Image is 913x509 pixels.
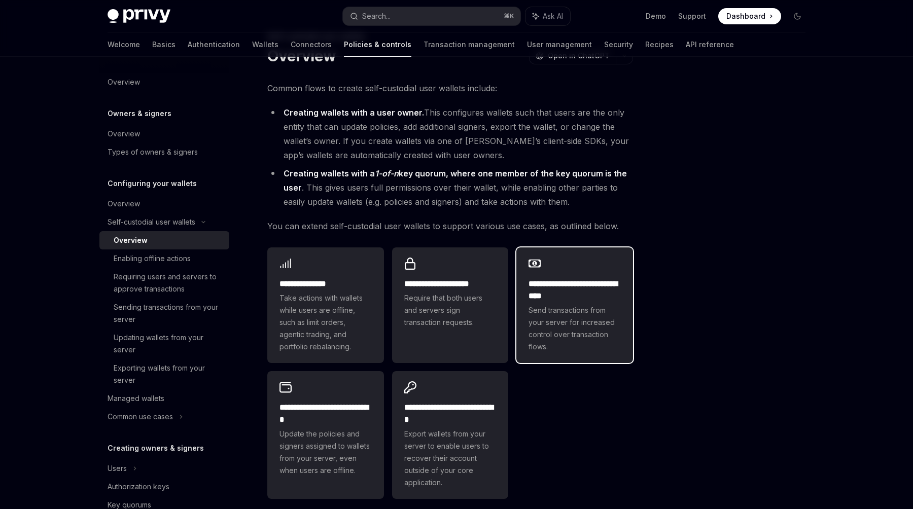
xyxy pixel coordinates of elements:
[291,32,332,57] a: Connectors
[108,216,195,228] div: Self-custodial user wallets
[99,143,229,161] a: Types of owners & signers
[604,32,633,57] a: Security
[504,12,514,20] span: ⌘ K
[267,105,633,162] li: This configures wallets such that users are the only entity that can update policies, add additio...
[267,247,384,363] a: **** **** *****Take actions with wallets while users are offline, such as limit orders, agentic t...
[188,32,240,57] a: Authentication
[99,478,229,496] a: Authorization keys
[284,107,424,118] strong: Creating wallets with a user owner.
[114,332,223,356] div: Updating wallets from your server
[108,146,198,158] div: Types of owners & signers
[252,32,278,57] a: Wallets
[404,428,497,489] span: Export wallets from your server to enable users to recover their account outside of your core app...
[344,32,411,57] a: Policies & controls
[718,8,781,24] a: Dashboard
[543,11,563,21] span: Ask AI
[527,32,592,57] a: User management
[726,11,765,21] span: Dashboard
[99,195,229,213] a: Overview
[108,76,140,88] div: Overview
[645,32,674,57] a: Recipes
[114,271,223,295] div: Requiring users and servers to approve transactions
[375,168,399,178] em: 1-of-n
[267,219,633,233] span: You can extend self-custodial user wallets to support various use cases, as outlined below.
[108,411,173,423] div: Common use cases
[99,73,229,91] a: Overview
[108,32,140,57] a: Welcome
[108,481,169,493] div: Authorization keys
[267,81,633,95] span: Common flows to create self-custodial user wallets include:
[114,234,148,246] div: Overview
[284,168,627,193] strong: Creating wallets with a key quorum, where one member of the key quorum is the user
[108,128,140,140] div: Overview
[343,7,520,25] button: Search...⌘K
[99,249,229,268] a: Enabling offline actions
[108,392,164,405] div: Managed wallets
[362,10,391,22] div: Search...
[114,301,223,325] div: Sending transactions from your server
[686,32,734,57] a: API reference
[108,107,171,120] h5: Owners & signers
[279,428,372,477] span: Update the policies and signers assigned to wallets from your server, even when users are offline.
[99,359,229,389] a: Exporting wallets from your server
[114,252,191,265] div: Enabling offline actions
[404,292,497,329] span: Require that both users and servers sign transaction requests.
[99,329,229,359] a: Updating wallets from your server
[152,32,175,57] a: Basics
[108,462,127,475] div: Users
[99,389,229,408] a: Managed wallets
[99,268,229,298] a: Requiring users and servers to approve transactions
[529,304,621,353] span: Send transactions from your server for increased control over transaction flows.
[267,166,633,209] li: . This gives users full permissions over their wallet, while enabling other parties to easily upd...
[108,9,170,23] img: dark logo
[108,177,197,190] h5: Configuring your wallets
[114,362,223,386] div: Exporting wallets from your server
[99,298,229,329] a: Sending transactions from your server
[424,32,515,57] a: Transaction management
[108,442,204,454] h5: Creating owners & signers
[99,125,229,143] a: Overview
[678,11,706,21] a: Support
[279,292,372,353] span: Take actions with wallets while users are offline, such as limit orders, agentic trading, and por...
[108,198,140,210] div: Overview
[789,8,805,24] button: Toggle dark mode
[525,7,570,25] button: Ask AI
[99,231,229,249] a: Overview
[646,11,666,21] a: Demo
